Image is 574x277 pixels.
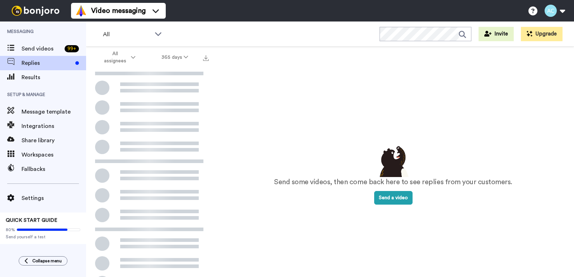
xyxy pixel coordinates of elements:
span: QUICK START GUIDE [6,218,57,223]
span: All [103,30,151,39]
span: Fallbacks [22,165,86,173]
span: Message template [22,108,86,116]
span: 80% [6,227,15,233]
img: vm-color.svg [75,5,87,16]
button: Invite [479,27,514,41]
img: results-emptystates.png [375,144,411,177]
span: Results [22,73,86,82]
span: Settings [22,194,86,202]
div: 99 + [65,45,79,52]
a: Send a video [374,195,413,200]
button: Send a video [374,191,413,205]
button: Collapse menu [19,256,67,266]
span: Video messaging [91,6,146,16]
p: Send some videos, then come back here to see replies from your customers. [274,177,512,187]
button: Export all results that match these filters now. [201,52,211,63]
span: Integrations [22,122,86,130]
span: Collapse menu [32,258,62,264]
button: Upgrade [521,27,563,41]
button: All assignees [88,47,149,67]
span: Send videos [22,44,62,53]
img: bj-logo-header-white.svg [9,6,62,16]
img: export.svg [203,55,209,61]
span: Replies [22,59,72,67]
span: Workspaces [22,151,86,159]
span: All assignees [100,50,130,65]
button: 365 days [149,51,201,64]
span: Share library [22,136,86,145]
span: Send yourself a test [6,234,80,240]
